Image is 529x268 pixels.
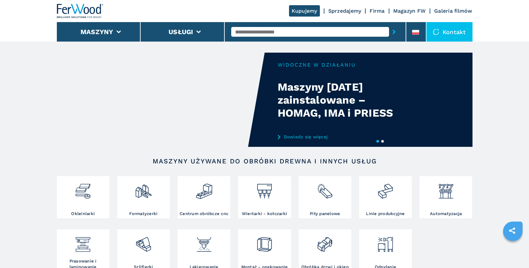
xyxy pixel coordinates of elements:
a: Kupujemy [289,5,320,17]
h3: Formatyzerki [129,211,157,217]
a: Dowiedz się więcej [278,134,405,139]
h3: Okleiniarki [71,211,95,217]
button: submit-button [389,24,399,39]
img: centro_di_lavoro_cnc_2.png [195,178,213,200]
h3: Piły panelowe [310,211,340,217]
img: automazione.png [437,178,455,200]
img: linee_di_produzione_2.png [377,178,394,200]
a: Sprzedajemy [328,8,361,14]
a: Galeria filmów [434,8,472,14]
img: squadratrici_2.png [135,178,152,200]
button: 1 [376,140,379,143]
button: 2 [381,140,384,143]
button: Usługi [169,28,193,36]
a: Automatyzacja [420,176,472,218]
img: Kontakt [433,29,439,35]
h3: Linie produkcyjne [366,211,405,217]
a: Okleiniarki [57,176,109,218]
img: lavorazione_porte_finestre_2.png [316,231,334,253]
a: Formatyzerki [117,176,170,218]
h2: Maszyny używane do obróbki drewna i innych usług [78,157,452,165]
h3: Automatyzacja [430,211,462,217]
a: sharethis [504,223,520,239]
a: Firma [370,8,384,14]
img: levigatrici_2.png [135,231,152,253]
h3: Centrum obróbcze cnc [180,211,228,217]
a: Piły panelowe [299,176,351,218]
img: verniciatura_1.png [195,231,213,253]
a: Linie produkcyjne [359,176,412,218]
a: Magazyn FW [393,8,426,14]
img: bordatrici_1.png [74,178,92,200]
video: Your browser does not support the video tag. [57,53,265,147]
a: Wiertarki - kołczarki [238,176,291,218]
div: Kontakt [426,22,472,42]
img: Ferwood [57,4,104,18]
h3: Wiertarki - kołczarki [242,211,287,217]
img: aspirazione_1.png [377,231,394,253]
img: pressa-strettoia.png [74,231,92,253]
img: montaggio_imballaggio_2.png [256,231,273,253]
img: foratrici_inseritrici_2.png [256,178,273,200]
button: Maszyny [81,28,113,36]
a: Centrum obróbcze cnc [178,176,230,218]
img: sezionatrici_2.png [316,178,334,200]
